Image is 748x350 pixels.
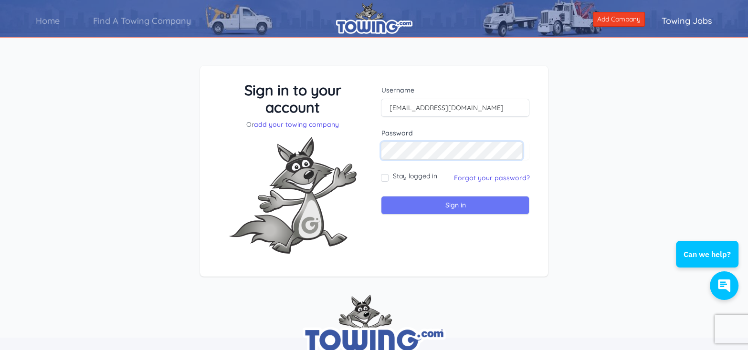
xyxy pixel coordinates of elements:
p: Or [219,120,367,129]
iframe: Conversations [669,215,748,309]
label: Password [381,128,529,138]
label: Stay logged in [392,171,437,181]
img: logo.png [336,2,412,34]
a: Forgot your password? [453,174,529,182]
h3: Sign in to your account [219,82,367,116]
a: Home [19,7,76,34]
a: Find A Towing Company [76,7,208,34]
a: Towing Jobs [645,7,729,34]
a: Add Company [593,12,645,27]
label: Username [381,85,529,95]
input: Sign in [381,196,529,215]
img: Fox-Excited.png [221,129,364,261]
a: add your towing company [254,120,339,129]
